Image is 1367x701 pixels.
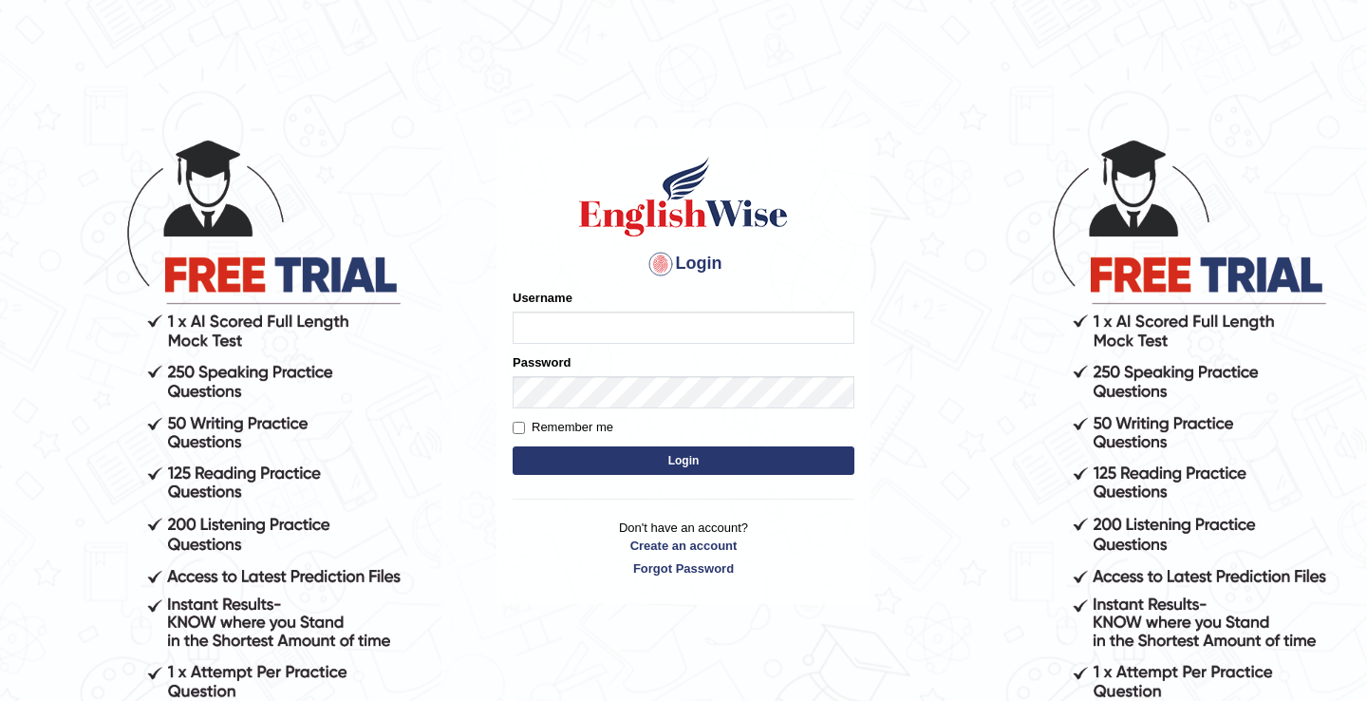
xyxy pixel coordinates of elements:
img: Logo of English Wise sign in for intelligent practice with AI [575,154,792,239]
label: Remember me [513,418,613,437]
label: Username [513,289,572,307]
label: Password [513,353,571,371]
button: Login [513,446,854,475]
h4: Login [513,249,854,279]
a: Create an account [513,537,854,555]
input: Remember me [513,422,525,434]
a: Forgot Password [513,559,854,578]
p: Don't have an account? [513,519,854,578]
